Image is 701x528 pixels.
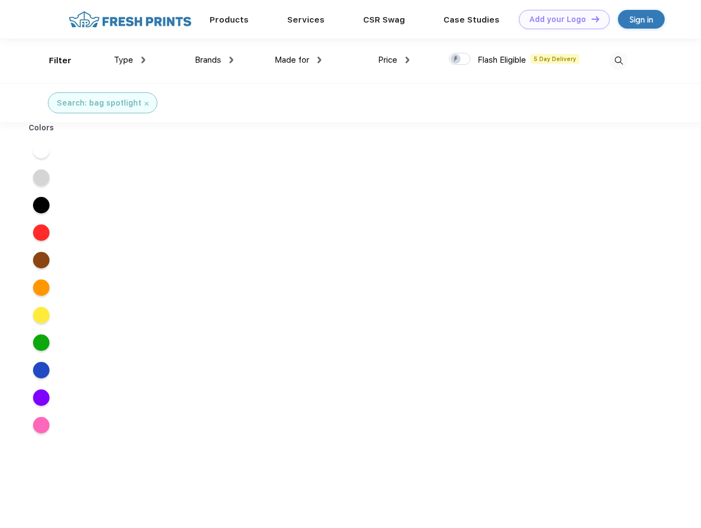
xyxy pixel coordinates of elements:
[20,122,63,134] div: Colors
[57,97,141,109] div: Search: bag spotlight
[618,10,665,29] a: Sign in
[629,13,653,26] div: Sign in
[478,55,526,65] span: Flash Eligible
[592,16,599,22] img: DT
[406,57,409,63] img: dropdown.png
[141,57,145,63] img: dropdown.png
[530,54,579,64] span: 5 Day Delivery
[229,57,233,63] img: dropdown.png
[114,55,133,65] span: Type
[145,102,149,106] img: filter_cancel.svg
[610,52,628,70] img: desktop_search.svg
[378,55,397,65] span: Price
[529,15,586,24] div: Add your Logo
[317,57,321,63] img: dropdown.png
[49,54,72,67] div: Filter
[65,10,195,29] img: fo%20logo%202.webp
[195,55,221,65] span: Brands
[275,55,309,65] span: Made for
[210,15,249,25] a: Products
